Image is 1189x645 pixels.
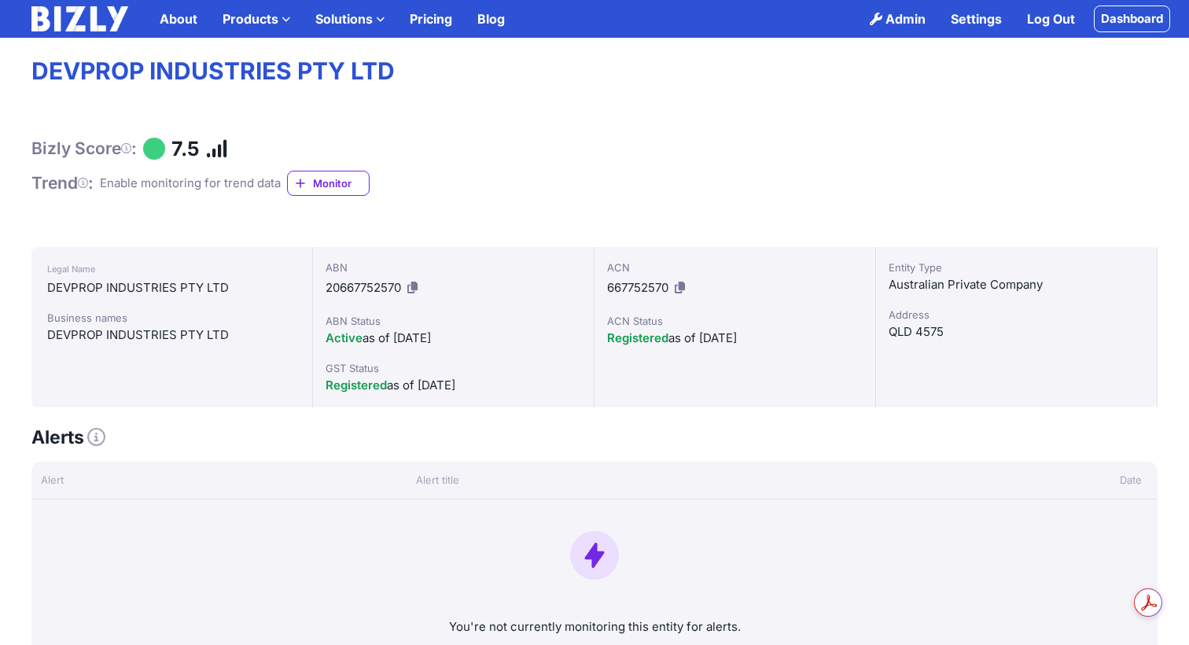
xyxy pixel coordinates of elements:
div: ABN [326,260,581,275]
div: Alert title [407,472,970,488]
div: Legal Name [47,260,296,278]
div: as of [DATE] [326,329,581,348]
span: Trend : [31,173,94,193]
div: as of [DATE] [326,376,581,395]
span: Registered [326,378,387,393]
div: ABN Status [326,313,581,329]
div: GST Status [326,360,581,376]
span: Monitor [313,175,369,191]
div: Date [970,472,1158,488]
span: Active [326,330,363,345]
img: bizly_logo_white.svg [31,6,128,31]
div: DEVPROP INDUSTRIES PTY LTD [47,278,296,297]
h1: Bizly Score : [31,138,137,159]
div: Entity Type [889,260,1144,275]
h3: Alerts [31,426,105,449]
div: QLD 4575 [889,322,1144,341]
div: as of [DATE] [607,329,863,348]
a: Dashboard [1094,6,1170,32]
a: Settings [938,3,1014,35]
h1: DEVPROP INDUSTRIES PTY LTD [31,57,1158,87]
a: Pricing [397,3,465,35]
a: Blog [465,3,517,35]
a: Log Out [1014,3,1088,35]
div: Enable monitoring for trend data [100,174,281,193]
div: Alert [31,472,407,488]
div: ACN Status [607,313,863,329]
a: Monitor [287,171,370,196]
div: DEVPROP INDUSTRIES PTY LTD [47,326,296,345]
span: 667752570 [607,280,668,295]
label: Products [210,3,303,35]
div: Business names [47,310,296,326]
a: About [147,3,210,35]
a: Admin [857,3,938,35]
label: Solutions [303,3,397,35]
div: Address [889,307,1144,322]
div: ACN [607,260,863,275]
span: Registered [607,330,668,345]
div: Australian Private Company [889,275,1144,294]
h1: 7.5 [171,137,200,161]
span: 20667752570 [326,280,401,295]
p: You're not currently monitoring this entity for alerts. [44,617,1145,636]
